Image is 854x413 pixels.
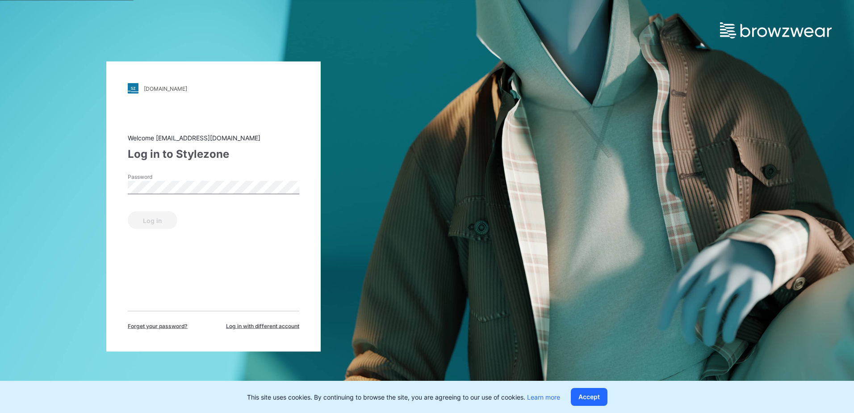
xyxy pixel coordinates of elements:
span: Forget your password? [128,322,188,330]
img: stylezone-logo.562084cfcfab977791bfbf7441f1a819.svg [128,83,138,94]
span: Log in with different account [226,322,299,330]
p: This site uses cookies. By continuing to browse the site, you are agreeing to our use of cookies. [247,392,560,402]
button: Accept [571,388,607,406]
div: Welcome [EMAIL_ADDRESS][DOMAIN_NAME] [128,133,299,143]
div: [DOMAIN_NAME] [144,85,187,92]
a: [DOMAIN_NAME] [128,83,299,94]
div: Log in to Stylezone [128,146,299,162]
a: Learn more [527,393,560,401]
label: Password [128,173,190,181]
img: browzwear-logo.e42bd6dac1945053ebaf764b6aa21510.svg [720,22,832,38]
